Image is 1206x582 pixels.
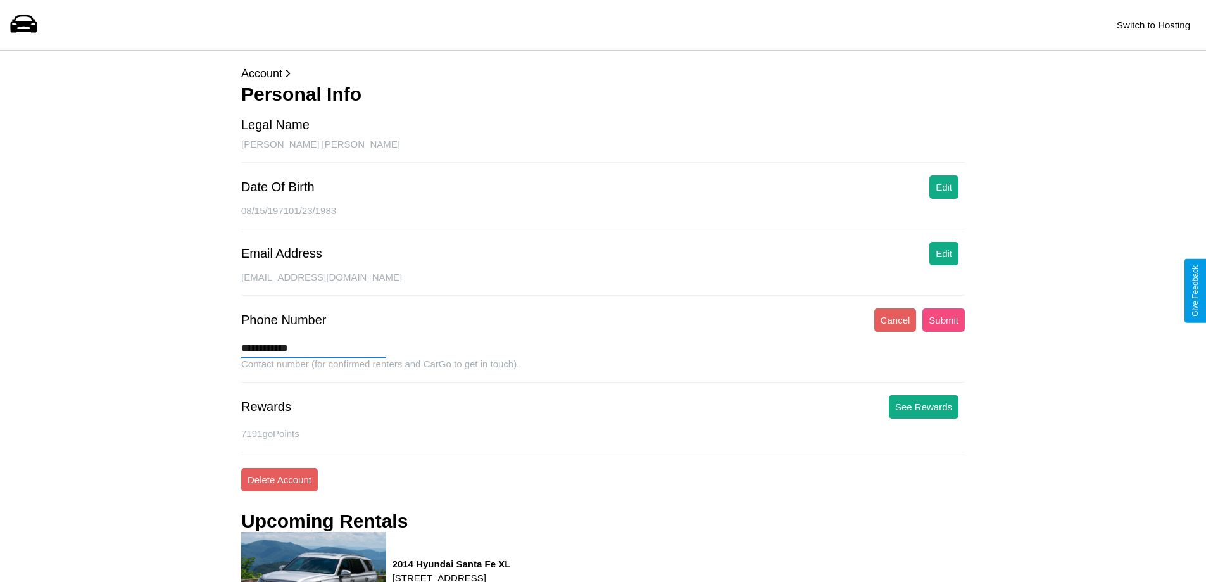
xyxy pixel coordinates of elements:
[889,395,958,419] button: See Rewards
[241,510,408,532] h3: Upcoming Rentals
[922,308,965,332] button: Submit
[241,139,965,163] div: [PERSON_NAME] [PERSON_NAME]
[241,205,965,229] div: 08/15/197101/23/1983
[929,175,958,199] button: Edit
[241,468,318,491] button: Delete Account
[241,63,965,84] p: Account
[241,180,315,194] div: Date Of Birth
[241,425,965,442] p: 7191 goPoints
[1110,13,1197,37] button: Switch to Hosting
[241,400,291,414] div: Rewards
[241,313,327,327] div: Phone Number
[241,246,322,261] div: Email Address
[241,118,310,132] div: Legal Name
[1191,265,1200,317] div: Give Feedback
[241,84,965,105] h3: Personal Info
[393,559,511,569] h3: 2014 Hyundai Santa Fe XL
[241,272,965,296] div: [EMAIL_ADDRESS][DOMAIN_NAME]
[874,308,917,332] button: Cancel
[929,242,958,265] button: Edit
[241,358,965,383] div: Contact number (for confirmed renters and CarGo to get in touch).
